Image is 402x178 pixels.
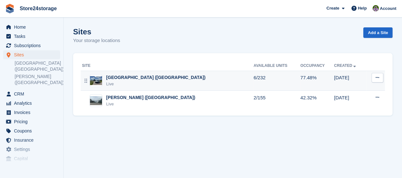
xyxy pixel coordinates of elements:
[3,145,60,154] a: menu
[3,23,60,32] a: menu
[17,3,59,14] a: Store24storage
[380,5,396,12] span: Account
[106,81,205,87] div: Live
[90,96,102,105] img: Image of Warley Brentwood (Essex) site
[254,61,300,71] th: Available Units
[14,50,52,59] span: Sites
[14,117,52,126] span: Pricing
[3,99,60,108] a: menu
[326,5,339,11] span: Create
[73,27,120,36] h1: Sites
[14,145,52,154] span: Settings
[14,41,52,50] span: Subscriptions
[334,63,357,68] a: Created
[73,37,120,44] p: Your storage locations
[3,32,60,41] a: menu
[3,126,60,135] a: menu
[14,126,52,135] span: Coupons
[14,108,52,117] span: Invoices
[106,101,195,107] div: Live
[300,91,334,110] td: 42.32%
[358,5,367,11] span: Help
[372,5,379,11] img: Jane Welch
[300,61,334,71] th: Occupancy
[81,61,254,71] th: Site
[3,50,60,59] a: menu
[300,71,334,91] td: 77.48%
[254,91,300,110] td: 2/155
[334,91,366,110] td: [DATE]
[14,23,52,32] span: Home
[363,27,392,38] a: Add a Site
[15,74,60,86] a: [PERSON_NAME] ([GEOGRAPHIC_DATA])
[5,4,15,13] img: stora-icon-8386f47178a22dfd0bd8f6a31ec36ba5ce8667c1dd55bd0f319d3a0aa187defe.svg
[106,74,205,81] div: [GEOGRAPHIC_DATA] ([GEOGRAPHIC_DATA])
[3,117,60,126] a: menu
[254,71,300,91] td: 6/232
[14,32,52,41] span: Tasks
[14,136,52,145] span: Insurance
[14,154,52,163] span: Capital
[3,89,60,98] a: menu
[3,41,60,50] a: menu
[3,136,60,145] a: menu
[14,89,52,98] span: CRM
[15,60,60,72] a: [GEOGRAPHIC_DATA] ([GEOGRAPHIC_DATA])
[3,154,60,163] a: menu
[106,94,195,101] div: [PERSON_NAME] ([GEOGRAPHIC_DATA])
[90,76,102,85] img: Image of Manston Airport (Kent) site
[14,99,52,108] span: Analytics
[3,108,60,117] a: menu
[334,71,366,91] td: [DATE]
